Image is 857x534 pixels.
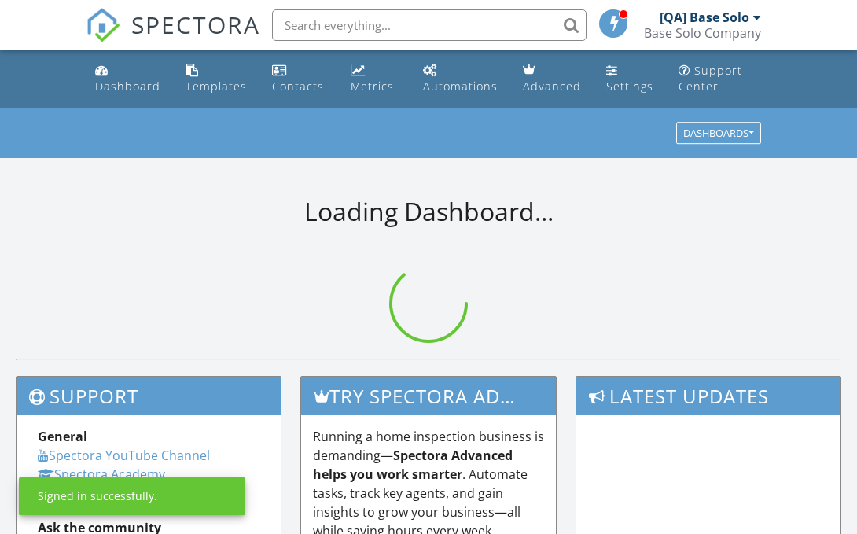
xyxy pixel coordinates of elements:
a: Spectora Academy [38,466,165,483]
div: Settings [606,79,653,94]
a: Support Center [672,57,768,101]
a: SPECTORA [86,21,260,54]
div: Contacts [272,79,324,94]
h3: Support [17,377,281,415]
a: Automations (Basic) [417,57,504,101]
button: Dashboards [676,123,761,145]
div: Automations [423,79,498,94]
div: Advanced [523,79,581,94]
a: Contacts [266,57,332,101]
h3: Latest Updates [576,377,840,415]
h3: Try spectora advanced [DATE] [301,377,556,415]
div: Metrics [351,79,394,94]
input: Search everything... [272,9,587,41]
div: [QA] Base Solo [660,9,749,25]
a: Templates [179,57,253,101]
div: Templates [186,79,247,94]
img: The Best Home Inspection Software - Spectora [86,8,120,42]
a: Settings [600,57,660,101]
a: Advanced [517,57,587,101]
strong: Spectora Advanced helps you work smarter [313,447,513,483]
div: Signed in successfully. [38,488,157,504]
div: Support Center [679,63,742,94]
div: Dashboard [95,79,160,94]
a: Dashboard [89,57,167,101]
span: SPECTORA [131,8,260,41]
a: Metrics [344,57,404,101]
strong: General [38,428,87,445]
div: Dashboards [683,128,754,139]
div: Base Solo Company [644,25,761,41]
a: Spectora YouTube Channel [38,447,210,464]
